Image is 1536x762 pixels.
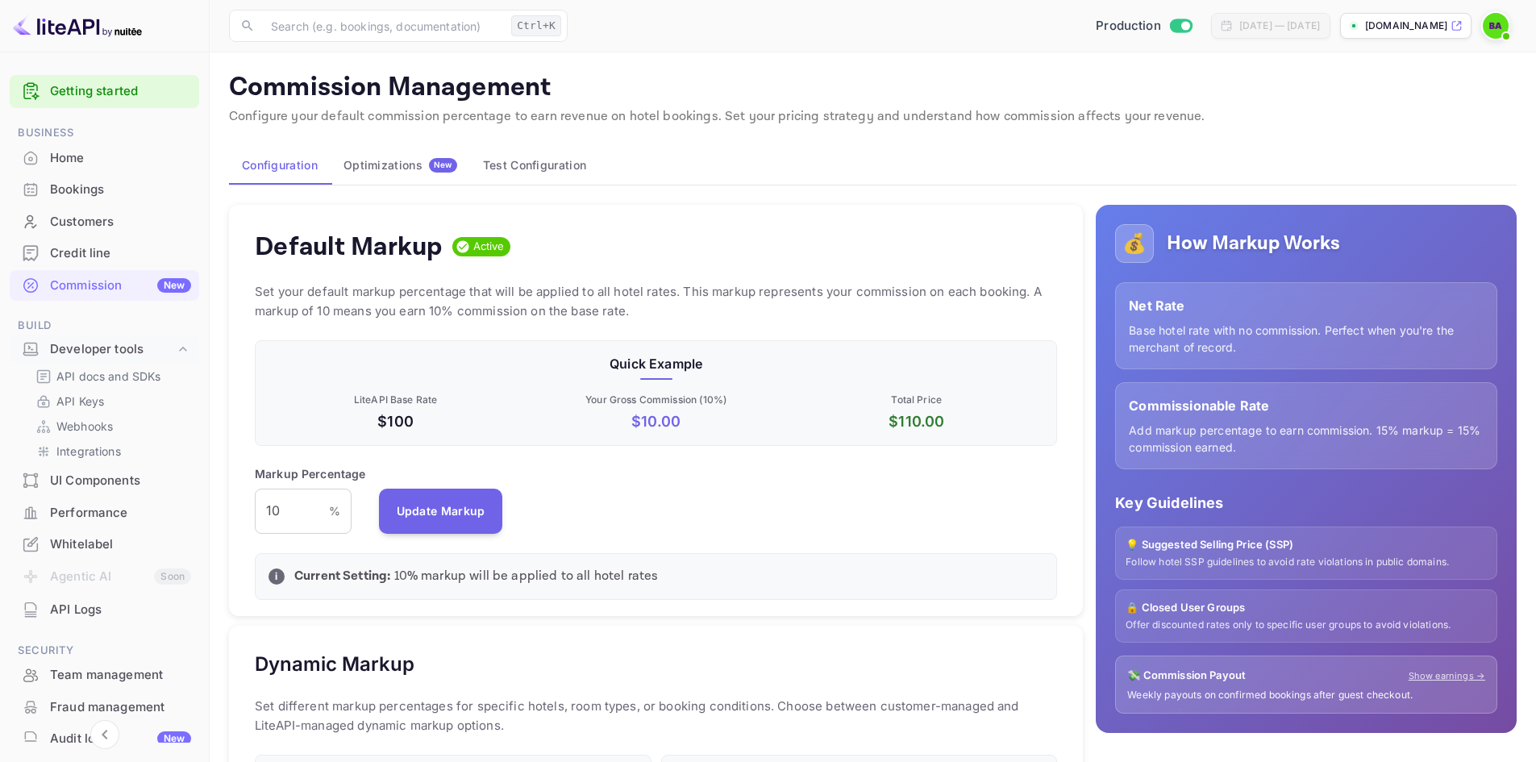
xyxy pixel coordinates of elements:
[10,660,199,691] div: Team management
[1483,13,1509,39] img: BitBook Admin
[255,697,1057,735] p: Set different markup percentages for specific hotels, room types, or booking conditions. Choose b...
[10,238,199,268] a: Credit line
[10,174,199,204] a: Bookings
[229,107,1517,127] p: Configure your default commission percentage to earn revenue on hotel bookings. Set your pricing ...
[90,720,119,749] button: Collapse navigation
[50,82,191,101] a: Getting started
[10,498,199,527] a: Performance
[1122,229,1147,258] p: 💰
[329,502,340,519] p: %
[343,158,457,173] div: Optimizations
[10,75,199,108] div: Getting started
[10,206,199,238] div: Customers
[429,160,457,170] span: New
[268,354,1043,373] p: Quick Example
[1115,492,1497,514] p: Key Guidelines
[511,15,561,36] div: Ctrl+K
[294,568,390,585] strong: Current Setting:
[255,282,1057,321] p: Set your default markup percentage that will be applied to all hotel rates. This markup represent...
[56,418,113,435] p: Webhooks
[229,72,1517,104] p: Commission Management
[10,660,199,689] a: Team management
[268,393,522,407] p: LiteAPI Base Rate
[255,652,414,677] h5: Dynamic Markup
[10,317,199,335] span: Build
[10,529,199,559] a: Whitelabel
[261,10,505,42] input: Search (e.g. bookings, documentation)
[10,143,199,174] div: Home
[529,410,783,432] p: $ 10.00
[1167,231,1340,256] h5: How Markup Works
[50,666,191,685] div: Team management
[29,414,193,438] div: Webhooks
[50,340,175,359] div: Developer tools
[1129,396,1484,415] p: Commissionable Rate
[50,535,191,554] div: Whitelabel
[470,146,599,185] button: Test Configuration
[10,529,199,560] div: Whitelabel
[50,601,191,619] div: API Logs
[1127,689,1485,702] p: Weekly payouts on confirmed bookings after guest checkout.
[1126,556,1487,569] p: Follow hotel SSP guidelines to avoid rate violations in public domains.
[255,231,443,263] h4: Default Markup
[275,569,277,584] p: i
[35,393,186,410] a: API Keys
[1126,537,1487,553] p: 💡 Suggested Selling Price (SSP)
[467,239,511,255] span: Active
[1089,17,1198,35] div: Switch to Sandbox mode
[10,465,199,497] div: UI Components
[50,149,191,168] div: Home
[10,238,199,269] div: Credit line
[157,731,191,746] div: New
[10,124,199,142] span: Business
[10,692,199,722] a: Fraud management
[50,181,191,199] div: Bookings
[29,439,193,463] div: Integrations
[255,465,366,482] p: Markup Percentage
[268,410,522,432] p: $100
[50,244,191,263] div: Credit line
[56,443,121,460] p: Integrations
[50,698,191,717] div: Fraud management
[29,364,193,388] div: API docs and SDKs
[50,504,191,523] div: Performance
[10,174,199,206] div: Bookings
[1126,618,1487,632] p: Offer discounted rates only to specific user groups to avoid violations.
[50,213,191,231] div: Customers
[1409,669,1485,683] a: Show earnings →
[1239,19,1320,33] div: [DATE] — [DATE]
[229,146,331,185] button: Configuration
[1096,17,1161,35] span: Production
[1127,668,1246,684] p: 💸 Commission Payout
[10,723,199,753] a: Audit logsNew
[35,368,186,385] a: API docs and SDKs
[789,393,1043,407] p: Total Price
[529,393,783,407] p: Your Gross Commission ( 10 %)
[789,410,1043,432] p: $ 110.00
[1129,322,1484,356] p: Base hotel rate with no commission. Perfect when you're the merchant of record.
[157,278,191,293] div: New
[10,270,199,300] a: CommissionNew
[294,567,1043,586] p: 10 % markup will be applied to all hotel rates
[50,472,191,490] div: UI Components
[10,594,199,626] div: API Logs
[1365,19,1447,33] p: [DOMAIN_NAME]
[29,389,193,413] div: API Keys
[13,13,142,39] img: LiteAPI logo
[10,465,199,495] a: UI Components
[1129,296,1484,315] p: Net Rate
[56,368,161,385] p: API docs and SDKs
[10,642,199,660] span: Security
[10,498,199,529] div: Performance
[56,393,104,410] p: API Keys
[1126,600,1487,616] p: 🔒 Closed User Groups
[1129,422,1484,456] p: Add markup percentage to earn commission. 15% markup = 15% commission earned.
[10,594,199,624] a: API Logs
[10,143,199,173] a: Home
[255,489,329,534] input: 0
[10,692,199,723] div: Fraud management
[50,277,191,295] div: Commission
[50,730,191,748] div: Audit logs
[379,489,503,534] button: Update Markup
[35,418,186,435] a: Webhooks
